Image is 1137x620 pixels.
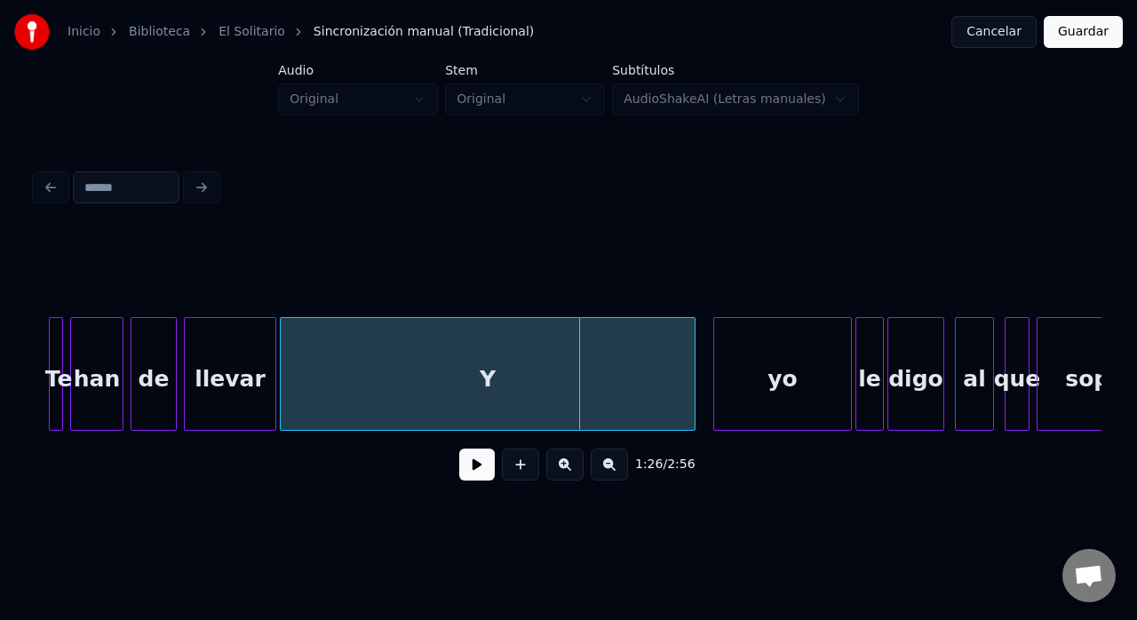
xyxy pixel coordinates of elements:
label: Audio [278,64,438,76]
img: youka [14,14,50,50]
span: 2:56 [667,456,695,473]
a: Inicio [68,23,100,41]
div: Chat abierto [1062,549,1116,602]
span: 1:26 [635,456,663,473]
label: Stem [445,64,605,76]
div: / [635,456,678,473]
a: Biblioteca [129,23,190,41]
button: Guardar [1044,16,1123,48]
a: El Solitario [219,23,285,41]
label: Subtítulos [612,64,859,76]
span: Sincronización manual (Tradicional) [314,23,534,41]
button: Cancelar [951,16,1037,48]
nav: breadcrumb [68,23,534,41]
